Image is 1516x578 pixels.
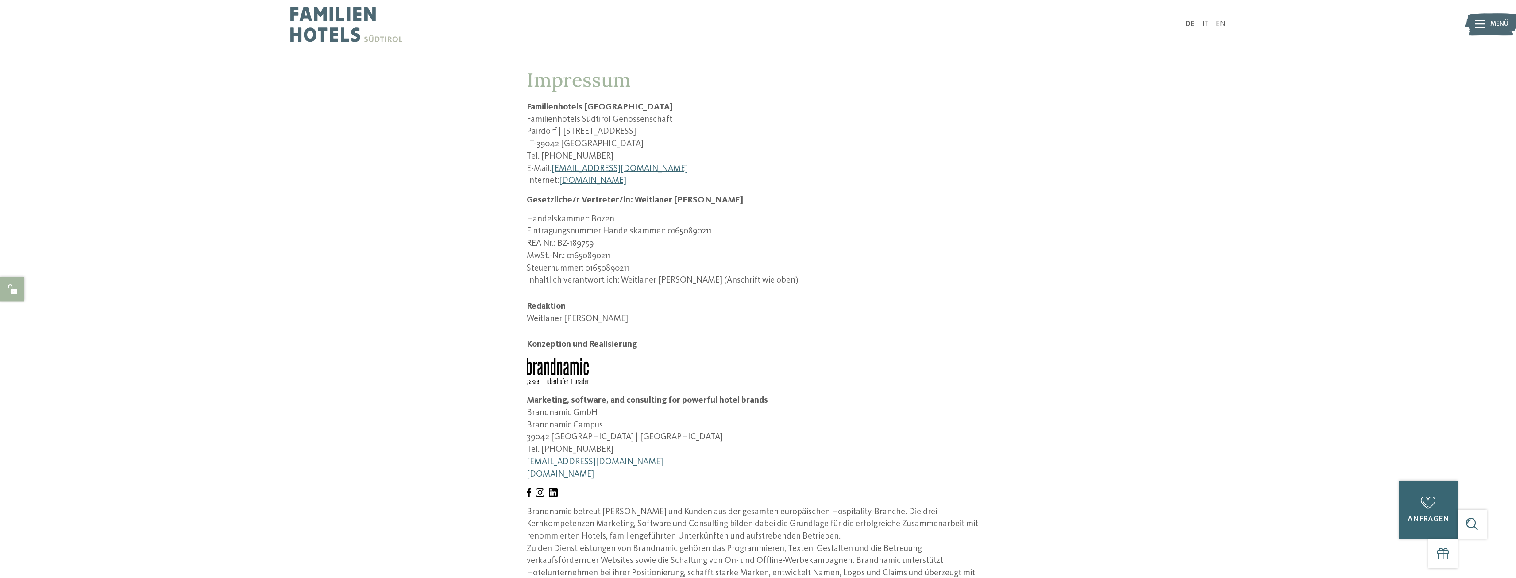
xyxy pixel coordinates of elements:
[527,163,990,175] p: E-Mail:
[527,506,990,543] p: Brandnamic betreut [PERSON_NAME] und Kunden aus der gesamten europäischen Hospitality-Branche. Di...
[527,419,990,432] p: Brandnamic Campus
[559,176,626,185] a: [DOMAIN_NAME]
[527,67,631,92] span: Impressum
[1399,481,1458,539] a: anfragen
[527,263,990,275] p: Steuernummer: 01650890211
[527,175,990,187] p: Internet:
[527,339,990,351] h2: Konzeption und Realisierung
[527,395,990,407] h2: Marketing, software, and consulting for powerful hotel brands
[527,126,990,138] p: Pairdorf | [STREET_ADDRESS]
[527,194,990,207] h3: Gesetzliche/r Vertreter/in: Weitlaner [PERSON_NAME]
[527,213,990,226] p: Handelskammer: Bozen
[527,238,990,250] p: REA Nr.: BZ-189759
[527,488,531,497] img: Brandnamic | Marketing, software, and consulting for powerful hotel brands
[527,470,594,479] a: [DOMAIN_NAME]
[527,250,990,263] p: MwSt.-Nr.: 01650890211
[549,488,558,497] img: Brandnamic | Marketing, software, and consulting for powerful hotel brands
[536,488,544,497] img: Brandnamic | Marketing, software, and consulting for powerful hotel brands
[552,164,688,173] a: [EMAIL_ADDRESS][DOMAIN_NAME]
[527,114,990,126] p: Familienhotels Südtirol Genossenschaft
[1490,19,1508,29] span: Menü
[527,225,990,238] p: Eintragungsnummer Handelskammer: 01650890211
[527,358,589,385] img: Brandnamic | Marketing, software, and consulting for powerful hotel brands
[527,138,990,151] p: IT-39042 [GEOGRAPHIC_DATA]
[527,301,990,313] h2: Redaktion
[1216,20,1226,28] a: EN
[527,101,990,114] h2: Familienhotels [GEOGRAPHIC_DATA]
[527,151,990,163] p: Tel. [PHONE_NUMBER]
[527,313,990,326] p: Weitlaner [PERSON_NAME]
[1202,20,1209,28] a: IT
[1185,20,1195,28] a: DE
[527,431,990,444] p: 39042 [GEOGRAPHIC_DATA] | [GEOGRAPHIC_DATA]
[527,275,990,287] p: Inhaltlich verantwortlich: Weitlaner [PERSON_NAME] (Anschrift wie oben)
[527,458,663,466] a: [EMAIL_ADDRESS][DOMAIN_NAME]
[527,407,990,419] p: Brandnamic GmbH
[1408,516,1449,523] span: anfragen
[527,444,990,456] p: Tel. [PHONE_NUMBER]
